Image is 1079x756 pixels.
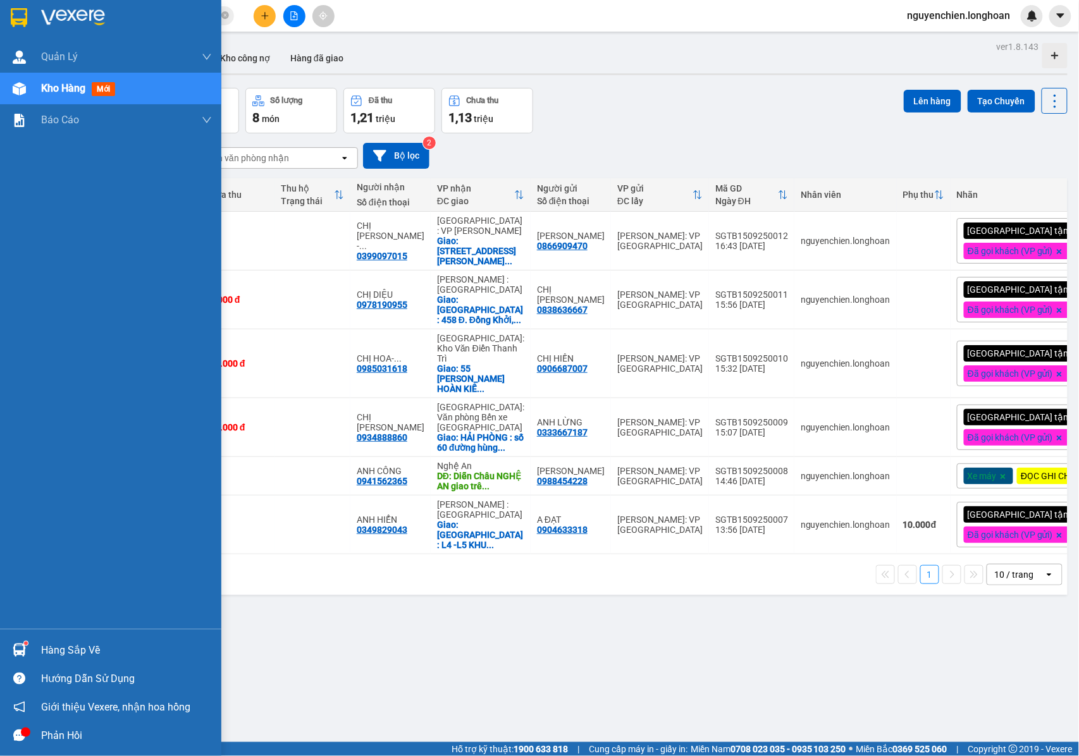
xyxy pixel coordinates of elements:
span: [PHONE_NUMBER] [5,43,96,65]
span: Mã đơn: SGTB1509250012 [5,76,194,94]
span: ... [498,442,506,453]
span: | [957,742,959,756]
span: | [577,742,579,756]
div: SGTB1509250007 [715,515,788,525]
div: Phản hồi [41,726,212,745]
div: ANH LỪNG [537,417,605,427]
div: Hàng sắp về [41,641,212,660]
span: nguyenchien.longhoan [897,8,1021,23]
div: SGTB1509250009 [715,417,788,427]
span: ... [477,384,484,394]
div: 10 / trang [995,568,1034,581]
div: ĐC lấy [617,196,693,206]
strong: 1900 633 818 [514,744,568,754]
div: ANH THANH [537,466,605,476]
div: Số lượng [271,96,303,105]
span: 1,13 [448,110,472,125]
img: warehouse-icon [13,51,26,64]
div: SGTB1509250012 [715,231,788,241]
button: Số lượng8món [245,88,337,133]
span: CÔNG TY TNHH CHUYỂN PHÁT NHANH BẢO AN [110,43,232,66]
div: CHỊ DIỆU [357,290,424,300]
span: 8 [252,110,259,125]
svg: open [1044,570,1054,580]
div: 0333667187 [537,427,588,437]
div: Nghệ An [437,461,524,471]
div: Chọn văn phòng nhận [202,152,289,164]
span: Báo cáo [41,112,79,128]
div: [PERSON_NAME]: VP [GEOGRAPHIC_DATA] [617,417,703,437]
div: ANH ĐĂNG [537,231,605,241]
div: 0941562365 [357,476,407,486]
span: Miền Bắc [856,742,947,756]
div: [GEOGRAPHIC_DATA]: Văn phòng Bến xe [GEOGRAPHIC_DATA] [437,402,524,432]
div: VP gửi [617,183,693,193]
div: Giao: HẢI PHÒNG : số 60 đường hùng vương ( chân cầu quay,) , HỒNG BÀNG , HẢI PHÒNG [437,432,524,453]
img: logo-vxr [11,8,27,27]
div: 0985031618 [357,363,407,374]
div: 16:43 [DATE] [715,241,788,251]
div: [PERSON_NAME]: VP [GEOGRAPHIC_DATA] [617,515,703,535]
div: Trạng thái [281,196,334,206]
span: ... [359,241,367,251]
span: Quản Lý [41,49,78,64]
span: Đã gọi khách (VP gửi) [968,245,1053,257]
div: Người gửi [537,183,605,193]
button: file-add [283,5,305,27]
div: nguyenchien.longhoan [801,471,891,481]
button: Lên hàng [904,90,961,113]
span: notification [13,701,25,713]
div: SGTB1509250008 [715,466,788,476]
span: plus [261,11,269,20]
div: [PERSON_NAME] : [GEOGRAPHIC_DATA] [437,499,524,520]
div: [PERSON_NAME]: VP [GEOGRAPHIC_DATA] [617,466,703,486]
div: Giao: TP TÂY NINH : L4 -L5 KHU SHOPHOUSE MBLAND ĐƯỜNG 30 /4 PHƯỜNG TÂY NINH , TỈNH TÂY NINH ( NGÂ... [437,520,524,550]
div: nguyenchien.longhoan [801,422,891,432]
div: [PERSON_NAME]: VP [GEOGRAPHIC_DATA] [617,231,703,251]
span: Cung cấp máy in - giấy in: [589,742,687,756]
div: 0349829043 [357,525,407,535]
th: Toggle SortBy [431,178,531,212]
div: [PERSON_NAME]: VP [GEOGRAPHIC_DATA] [617,290,703,310]
div: ANH CÔNG [357,466,424,476]
div: Giao: 122/1 PHAN THANH , PHƯỜNG THẠC GIÁN , QUẬN THANH KHÊ , ĐÀ NẴNG [437,236,524,266]
span: ... [514,315,521,325]
span: question-circle [13,673,25,685]
span: Đã gọi khách (VP gửi) [968,432,1053,443]
div: Đã thu [369,96,392,105]
img: solution-icon [13,114,26,127]
img: warehouse-icon [13,82,26,95]
span: triệu [376,114,395,124]
button: Hàng đã giao [280,43,354,73]
button: Bộ lọc [363,143,429,169]
div: SGTB1509250011 [715,290,788,300]
th: Toggle SortBy [897,178,951,212]
button: Chưa thu1,13 triệu [441,88,533,133]
div: nguyenchien.longhoan [801,520,891,530]
button: aim [312,5,335,27]
div: CHỊ THẢO - HADI BEAUTY 0905674349 [357,221,424,251]
span: down [202,115,212,125]
img: icon-new-feature [1027,10,1038,21]
span: message [13,729,25,741]
div: DĐ: Diễn Châu NGHỆ AN giao trên QL 1A : CẦU LỒI , DIỄN CHÂU , NGHỆ AN [437,471,524,491]
th: Toggle SortBy [709,178,794,212]
div: [GEOGRAPHIC_DATA]: Kho Văn Điển Thanh Trì [437,333,524,363]
div: Nhân viên [801,190,891,200]
div: Số điện thoại [357,197,424,207]
span: ... [482,481,490,491]
div: nguyenchien.longhoan [801,295,891,305]
div: 0988454228 [537,476,588,486]
th: Toggle SortBy [274,178,350,212]
div: nguyenchien.longhoan [801,358,891,369]
span: Giới thiệu Vexere, nhận hoa hồng [41,699,190,715]
div: ĐC giao [437,196,514,206]
button: plus [254,5,276,27]
span: Đã gọi khách (VP gửi) [968,368,1053,379]
div: Mã GD [715,183,778,193]
span: 1,21 [350,110,374,125]
span: Xe máy [968,470,997,482]
div: Thu hộ [281,183,334,193]
span: down [202,52,212,62]
div: CHỊ HOA- CÔNG TY VĂN MINH [357,353,424,363]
